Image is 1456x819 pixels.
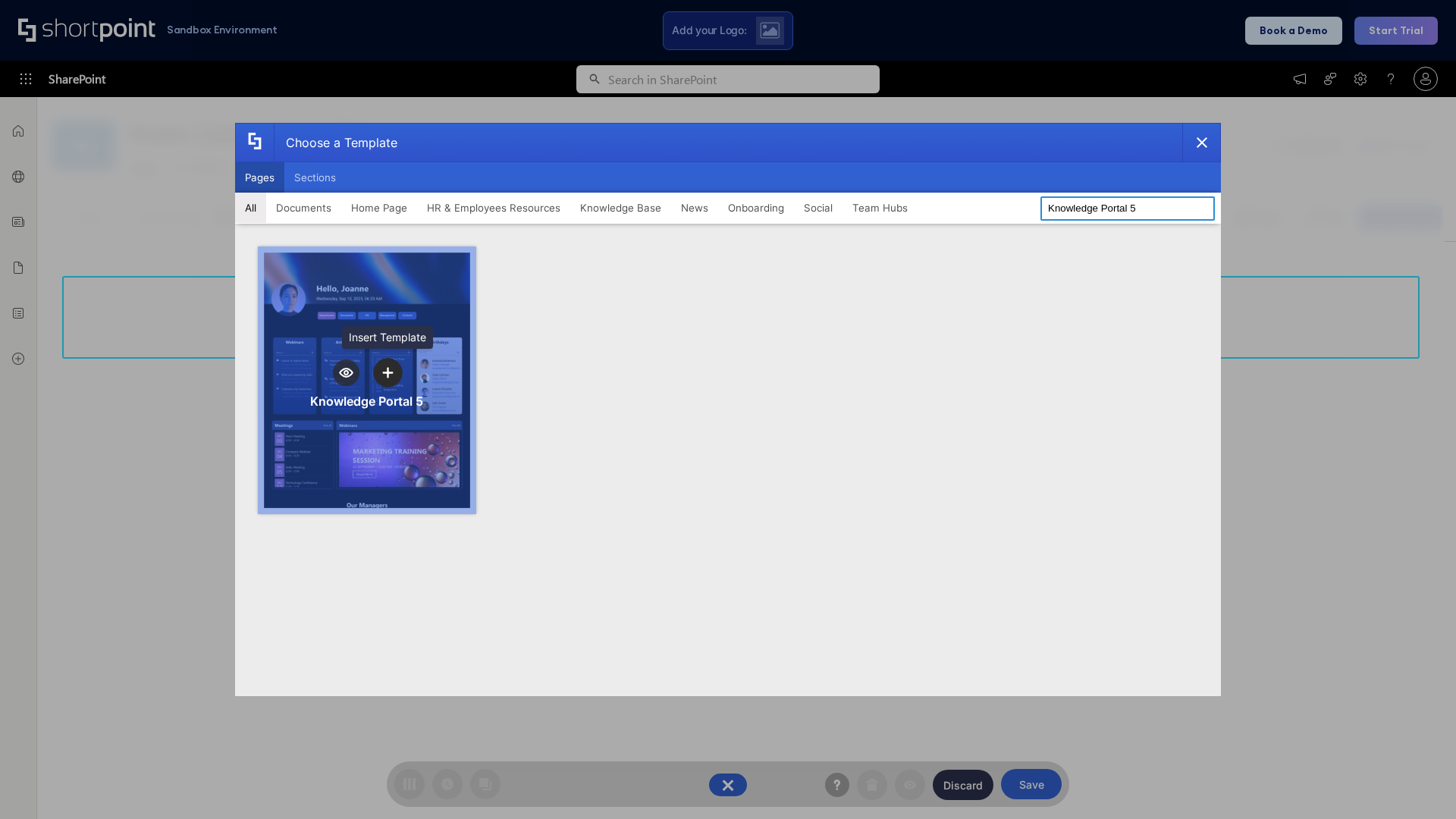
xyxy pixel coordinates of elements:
[417,193,570,223] button: HR & Employees Resources
[718,193,794,223] button: Onboarding
[235,193,266,223] button: All
[794,193,843,223] button: Social
[266,193,341,223] button: Documents
[284,162,346,193] button: Sections
[1040,196,1215,221] input: Search
[671,193,718,223] button: News
[235,123,1221,696] div: template selector
[274,124,397,162] div: Choose a Template
[1380,746,1456,819] iframe: Chat Widget
[341,193,417,223] button: Home Page
[235,162,284,193] button: Pages
[570,193,671,223] button: Knowledge Base
[843,193,918,223] button: Team Hubs
[310,394,423,409] div: Knowledge Portal 5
